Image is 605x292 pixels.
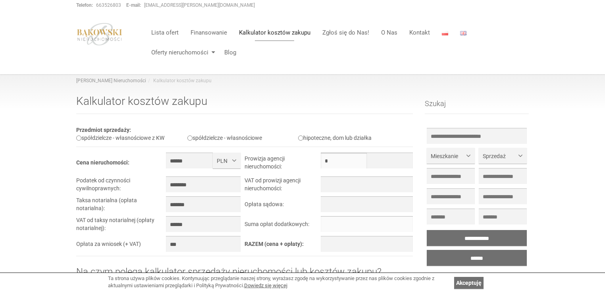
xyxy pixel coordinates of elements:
span: PLN [217,157,231,165]
td: VAT od taksy notarialnej (opłaty notarialnej): [76,216,166,236]
td: Prowizja agencji nieruchomości: [245,153,321,176]
td: Taksa notarialna (opłata notarialna): [76,196,166,216]
span: Mieszkanie [431,152,465,160]
a: Kalkulator kosztów zakupu [233,25,316,41]
label: spółdzielcze - własnościowe z KW [76,135,164,141]
a: Finansowanie [185,25,233,41]
td: Suma opłat dodatkowych: [245,216,321,236]
td: Opłata za wniosek (+ VAT) [76,236,166,256]
div: Ta strona używa plików cookies. Kontynuując przeglądanie naszej strony, wyrażasz zgodę na wykorzy... [108,275,450,290]
h3: Szukaj [425,100,529,114]
td: VAT od prowizji agencji nieruchomości: [245,176,321,196]
a: Dowiedz się więcej [244,282,287,288]
a: O Nas [375,25,403,41]
b: Przedmiot sprzedaży: [76,127,131,133]
a: Zgłoś się do Nas! [316,25,375,41]
a: Kontakt [403,25,436,41]
a: Oferty nieruchomości [145,44,218,60]
input: spółdzielcze - własnościowe z KW [76,135,81,141]
h2: Na czym polega kalkulator sprzedaży nieruchomości lub kosztów zakupu? [76,267,413,283]
a: [PERSON_NAME] Nieruchomości [76,78,146,83]
button: PLN [213,153,241,168]
img: English [460,31,466,35]
h1: Kalkulator kosztów zakupu [76,95,413,114]
input: hipoteczne, dom lub działka [298,135,303,141]
span: Sprzedaż [483,152,517,160]
b: RAZEM (cena + opłaty): [245,241,304,247]
b: Cena nieruchomości: [76,159,129,166]
img: logo [76,23,123,46]
li: Kalkulator kosztów zakupu [146,77,212,84]
button: Sprzedaż [479,148,527,164]
a: Blog [218,44,236,60]
button: Mieszkanie [427,148,475,164]
strong: Telefon: [76,2,93,8]
input: spółdzielcze - własnościowe [187,135,193,141]
img: Polski [442,31,448,35]
td: Podatek od czynności cywilnoprawnych: [76,176,166,196]
a: Akceptuję [454,277,484,289]
label: hipoteczne, dom lub działka [298,135,372,141]
a: [EMAIL_ADDRESS][PERSON_NAME][DOMAIN_NAME] [144,2,255,8]
a: Lista ofert [145,25,185,41]
strong: E-mail: [126,2,141,8]
label: spółdzielcze - własnościowe [187,135,262,141]
a: 663526803 [96,2,121,8]
td: Opłata sądowa: [245,196,321,216]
